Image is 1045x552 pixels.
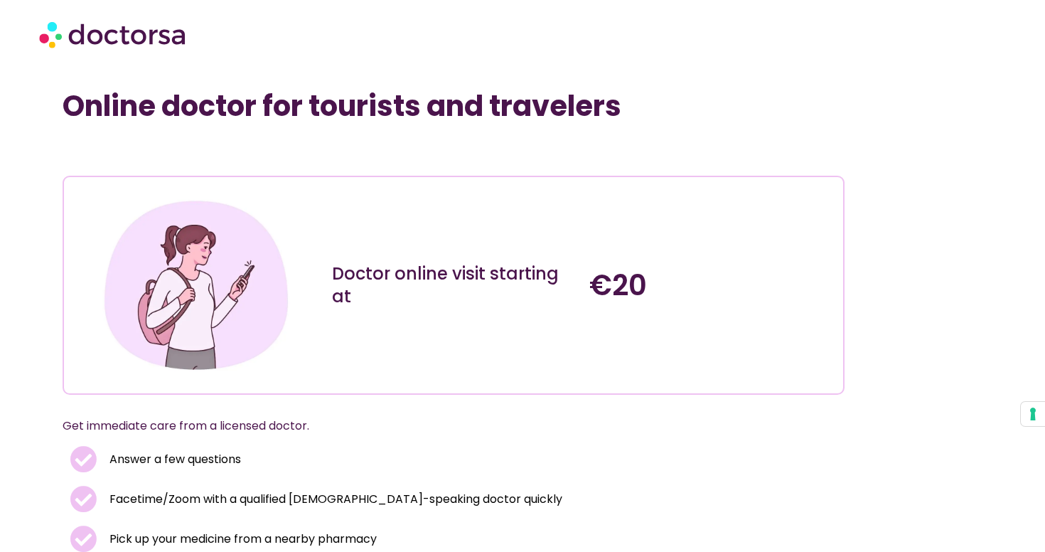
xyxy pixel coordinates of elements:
[63,89,845,123] h1: Online doctor for tourists and travelers
[589,268,832,302] h4: €20
[99,188,293,382] img: Illustration depicting a young woman in a casual outfit, engaged with her smartphone. She has a p...
[1021,402,1045,426] button: Your consent preferences for tracking technologies
[70,144,283,161] iframe: Customer reviews powered by Trustpilot
[106,489,562,509] span: Facetime/Zoom with a qualified [DEMOGRAPHIC_DATA]-speaking doctor quickly
[106,529,377,549] span: Pick up your medicine from a nearby pharmacy
[332,262,575,308] div: Doctor online visit starting at
[63,416,810,436] p: Get immediate care from a licensed doctor.
[106,450,241,469] span: Answer a few questions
